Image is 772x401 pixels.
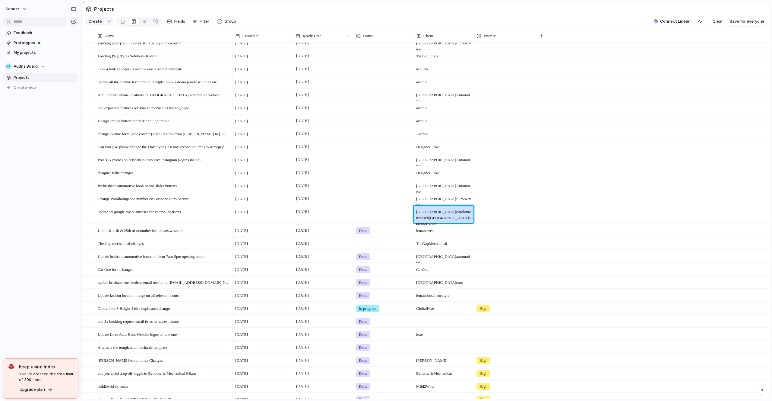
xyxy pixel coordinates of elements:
span: [GEOGRAPHIC_DATA] Automotive [414,89,473,104]
span: [GEOGRAPHIC_DATA] Euro Service [414,37,473,52]
span: [DATE] [235,92,248,98]
span: Done [359,280,367,286]
button: Connect Linear [651,17,692,26]
span: [DATE] [235,319,248,325]
button: sonder [3,4,30,14]
span: Priority [484,33,496,39]
button: Save for everyone [727,17,767,26]
span: [DATE] [295,331,310,338]
span: [GEOGRAPHIC_DATA] euro [414,276,473,286]
span: Change Woolloongabba number on Brisbane Euro Service [98,195,189,202]
button: Create view [3,83,78,92]
span: luxe [414,328,473,338]
span: mild2wild exhausts [98,383,128,390]
span: [DATE] [295,104,310,111]
span: Global hire + Height 4 hire duplicated changes [98,305,171,312]
span: [DATE] [295,305,310,312]
span: Update kedron location image on all relevant forms - [98,292,181,299]
span: Unblock 11th & 25th of octomber for lemans westend [98,227,182,234]
span: designer flake changes - [98,169,136,176]
span: Car One [414,263,473,273]
span: Can you also please change the Flake type (last box second column) to stonegrip rather than stone... [98,143,230,150]
span: [DATE] [295,279,310,286]
span: [DATE] [295,39,310,47]
span: Done [359,345,367,351]
span: [DATE] [235,383,248,390]
span: High [479,306,487,312]
span: Done [359,371,367,377]
span: Designer Flake [414,141,473,150]
span: MIld 2 Wild [414,380,473,390]
span: Feedback [14,30,76,36]
span: [DATE] [235,209,248,215]
span: Ready Date [303,33,321,39]
span: [DATE] [235,53,248,59]
span: Done [359,383,367,390]
span: High [479,371,487,377]
span: [DATE] [235,157,248,163]
span: High [479,358,487,364]
span: add expanded features sections to mechanics landing page [98,104,189,111]
span: Avenue [414,128,473,137]
span: [PERSON_NAME] Automotive Changes [98,357,163,364]
span: Fields [174,18,185,24]
span: [DATE] [295,78,310,85]
span: Upgrade plan [20,387,45,393]
a: Prototypes [3,38,78,47]
button: 🥶Audi's Board [3,62,78,71]
span: Post 12x photos on brisbane automotive instagram (logins inside) [98,156,201,163]
span: [DATE] [295,240,310,247]
span: Status [363,33,373,39]
span: Done [359,228,367,234]
span: Update Luxe Auto Haus Website logos to new one - [98,331,179,338]
span: [GEOGRAPHIC_DATA] Automotive [414,180,473,195]
span: change avenue form (side content) client review from [PERSON_NAME] to [PERSON_NAME] [98,130,230,137]
span: [DATE] [295,91,310,98]
a: Projects [3,73,78,82]
span: Done [359,267,367,273]
span: [DATE] [235,144,248,150]
span: Update brisbane automotive hours on form 7am-5pm opening hours [98,253,204,260]
span: [DATE] [235,40,248,46]
span: The Gap mechanical changes - [98,240,146,247]
span: [PERSON_NAME] [414,354,473,364]
span: Done [359,332,367,338]
span: Audi's Board [14,63,38,69]
span: [GEOGRAPHIC_DATA] euro lemans bosch [GEOGRAPHIC_DATA] automotive etc [414,206,473,227]
span: Done [359,319,367,325]
span: Projects [14,75,76,81]
span: Clear [713,18,723,24]
span: [DATE] [295,383,310,390]
span: avenue [414,115,473,124]
span: lemans bosch euro tyre [414,289,473,299]
span: Created at [242,33,258,39]
span: Filter [200,18,209,24]
span: [DATE] [235,131,248,137]
span: [DATE] [235,183,248,189]
a: Feedback [3,28,78,37]
span: [DATE] [235,358,248,364]
span: update all the avenue form option receipts, book a demo purchase a plan etc [98,78,217,85]
span: [DATE] [235,345,248,351]
span: [DATE] [295,156,310,163]
span: add 3x booking request email titles to newest forms [98,318,179,325]
span: [GEOGRAPHIC_DATA] Automotive [414,154,473,169]
span: Done [359,293,367,299]
span: Alternate the template to mechanic template [98,344,167,351]
span: Bellbowrie Mechanical [414,367,473,377]
span: Car One form changes [98,266,133,273]
span: avenue [414,76,473,85]
span: Designer Flake [414,167,473,176]
span: [DATE] [235,79,248,85]
span: add perferred drop off toggle to Bellbowrie Mechanical 8-9am [98,370,196,377]
span: [DATE] [295,208,310,215]
span: [GEOGRAPHIC_DATA] Euro Service [414,193,473,208]
span: [DATE] [295,117,310,124]
span: [DATE] [295,195,310,202]
span: [DATE] [235,241,248,247]
span: [DATE] [235,105,248,111]
button: Upgrade plan [18,385,54,394]
span: Take a look at acqurios avenue email receipt template [98,65,182,72]
span: [DATE] [295,253,310,260]
span: Global Hire [414,302,473,312]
